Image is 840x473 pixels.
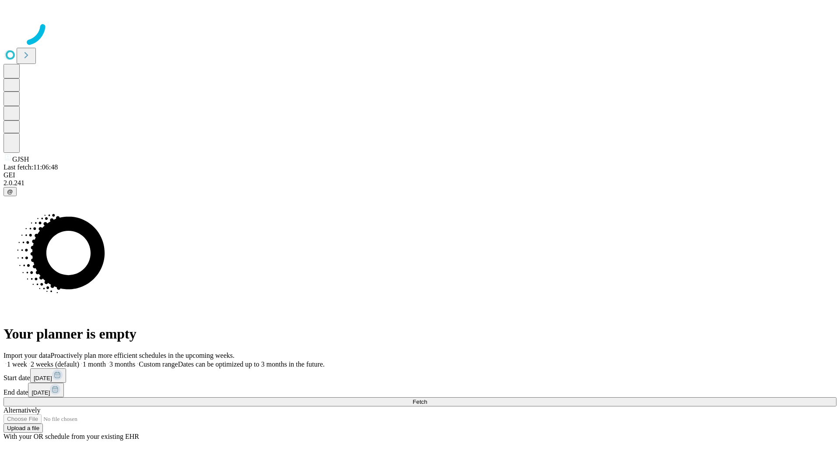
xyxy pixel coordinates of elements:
[139,360,178,368] span: Custom range
[3,163,58,171] span: Last fetch: 11:06:48
[3,179,836,187] div: 2.0.241
[109,360,135,368] span: 3 months
[178,360,325,368] span: Dates can be optimized up to 3 months in the future.
[3,433,139,440] span: With your OR schedule from your existing EHR
[3,171,836,179] div: GEI
[83,360,106,368] span: 1 month
[28,383,64,397] button: [DATE]
[3,406,40,414] span: Alternatively
[3,383,836,397] div: End date
[31,360,79,368] span: 2 weeks (default)
[3,352,51,359] span: Import your data
[413,399,427,405] span: Fetch
[3,368,836,383] div: Start date
[3,326,836,342] h1: Your planner is empty
[3,397,836,406] button: Fetch
[3,424,43,433] button: Upload a file
[31,389,50,396] span: [DATE]
[7,188,13,195] span: @
[7,360,27,368] span: 1 week
[34,375,52,381] span: [DATE]
[12,155,29,163] span: GJSH
[51,352,234,359] span: Proactively plan more efficient schedules in the upcoming weeks.
[30,368,66,383] button: [DATE]
[3,187,17,196] button: @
